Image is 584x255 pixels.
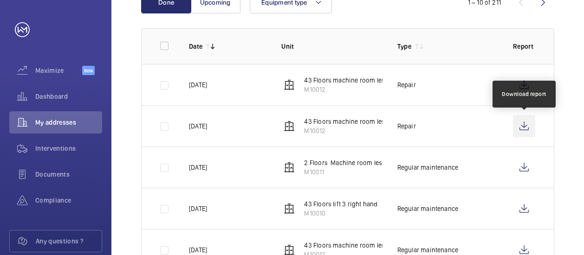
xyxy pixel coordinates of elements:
[397,42,411,51] p: Type
[397,163,458,172] p: Regular maintenance
[281,42,382,51] p: Unit
[35,196,102,205] span: Compliance
[284,79,295,90] img: elevator.svg
[82,66,95,75] span: Beta
[502,90,546,98] div: Download report
[189,245,207,255] p: [DATE]
[304,117,451,126] p: 43 Floors machine room less. Left hand fire fighter
[189,80,207,89] p: [DATE]
[397,80,416,89] p: Repair
[284,121,295,132] img: elevator.svg
[304,241,451,250] p: 43 Floors machine room less. Left hand fire fighter
[284,162,295,173] img: elevator.svg
[304,158,410,167] p: 2 Floors Machine room less car park
[189,42,202,51] p: Date
[304,209,377,218] p: M10010
[35,118,102,127] span: My addresses
[397,204,458,213] p: Regular maintenance
[513,42,535,51] p: Report
[304,126,451,135] p: M10012
[35,144,102,153] span: Interventions
[189,163,207,172] p: [DATE]
[189,204,207,213] p: [DATE]
[397,121,416,131] p: Repair
[304,85,451,94] p: M10012
[284,203,295,214] img: elevator.svg
[397,245,458,255] p: Regular maintenance
[36,236,102,246] span: Any questions ?
[304,199,377,209] p: 43 Floors lift 3 right hand
[35,66,82,75] span: Maximize
[189,121,207,131] p: [DATE]
[304,76,451,85] p: 43 Floors machine room less. Left hand fire fighter
[35,170,102,179] span: Documents
[304,167,410,177] p: M10011
[35,92,102,101] span: Dashboard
